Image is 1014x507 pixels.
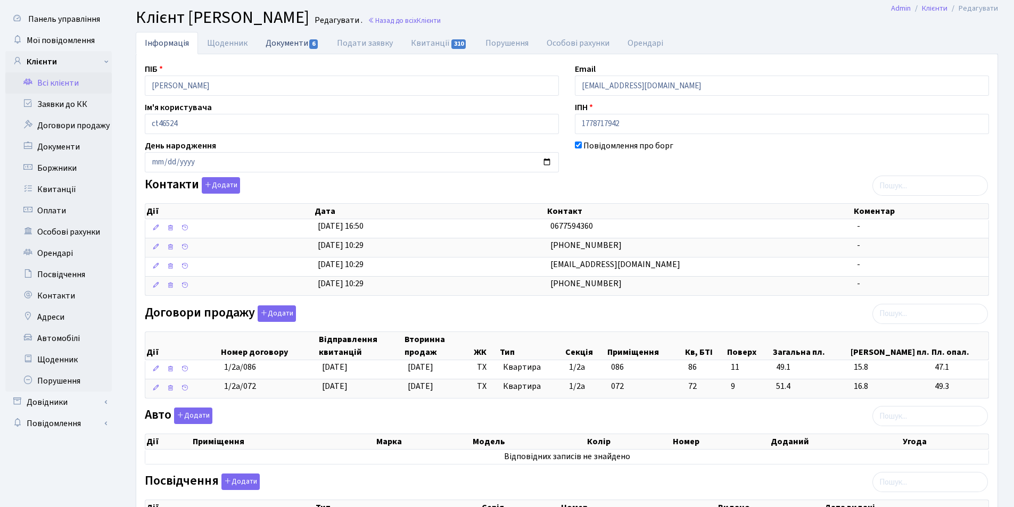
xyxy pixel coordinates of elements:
span: Мої повідомлення [27,35,95,46]
span: Квартира [503,380,560,393]
a: Документи [5,136,112,157]
label: Контакти [145,177,240,194]
a: Щоденник [198,32,257,54]
a: Додати [219,472,260,491]
th: Вторинна продаж [403,332,473,360]
span: [DATE] 16:50 [318,220,364,232]
a: Квитанції [5,179,112,200]
button: Договори продажу [258,305,296,322]
th: Загальна пл. [772,332,850,360]
a: Клієнти [5,51,112,72]
a: Оплати [5,200,112,221]
span: Клієнт [PERSON_NAME] [136,5,309,30]
a: Всі клієнти [5,72,112,94]
span: 0677594360 [550,220,593,232]
a: Орендарі [5,243,112,264]
label: ПІБ [145,63,163,76]
span: 1/2а [569,380,585,392]
a: Порушення [5,370,112,392]
span: 16.8 [854,380,926,393]
th: Приміщення [192,434,376,449]
button: Посвідчення [221,473,260,490]
a: Особові рахунки [538,32,619,54]
span: 1/2а/086 [224,361,256,373]
a: Контакти [5,285,112,306]
input: Пошук... [872,176,988,196]
span: Клієнти [417,15,441,26]
a: Адреси [5,306,112,328]
a: Орендарі [619,32,672,54]
a: Довідники [5,392,112,413]
span: 86 [688,361,722,373]
a: Додати [171,406,212,425]
input: Пошук... [872,304,988,324]
span: 72 [688,380,722,393]
span: 9 [731,380,768,393]
th: Відправлення квитанцій [318,332,403,360]
span: 15.8 [854,361,926,373]
a: Додати [199,176,240,194]
th: Модель [472,434,586,449]
a: Повідомлення [5,413,112,434]
a: Боржники [5,157,112,179]
th: [PERSON_NAME] пл. [850,332,930,360]
label: Договори продажу [145,305,296,322]
a: Admin [891,3,911,14]
a: Мої повідомлення [5,30,112,51]
span: 6 [309,39,318,49]
th: Дії [145,204,314,219]
th: Кв, БТІ [684,332,727,360]
span: 49.3 [935,380,984,393]
span: [DATE] [322,361,348,373]
a: Подати заявку [328,32,402,54]
span: 072 [611,380,624,392]
a: Договори продажу [5,115,112,136]
span: 11 [731,361,768,373]
span: 1/2а [569,361,585,373]
span: [EMAIL_ADDRESS][DOMAIN_NAME] [550,259,680,270]
span: 49.1 [776,361,845,373]
span: 086 [611,361,624,373]
a: Особові рахунки [5,221,112,243]
th: Угода [902,434,988,449]
th: Контакт [546,204,853,219]
span: ТХ [477,361,494,373]
label: Посвідчення [145,473,260,490]
td: Відповідних записів не знайдено [145,450,988,464]
a: Автомобілі [5,328,112,349]
label: Авто [145,408,212,424]
th: Поверх [726,332,772,360]
input: Пошук... [872,406,988,426]
span: [DATE] [322,380,348,392]
th: Приміщення [606,332,683,360]
label: Повідомлення про борг [583,139,673,152]
span: [DATE] [408,361,433,373]
li: Редагувати [947,3,998,14]
button: Авто [174,408,212,424]
a: Порушення [476,32,538,54]
span: ТХ [477,380,494,393]
span: - [857,278,860,289]
a: Клієнти [922,3,947,14]
a: Посвідчення [5,264,112,285]
span: Квартира [503,361,560,373]
label: ІПН [575,101,593,114]
th: Тип [499,332,564,360]
span: 1/2а/072 [224,380,256,392]
span: Панель управління [28,13,100,25]
a: Інформація [136,32,198,54]
span: [DATE] 10:29 [318,239,364,251]
th: Дії [145,332,220,360]
span: [PHONE_NUMBER] [550,278,622,289]
a: Назад до всіхКлієнти [368,15,441,26]
th: Пл. опал. [930,332,988,360]
span: 47.1 [935,361,984,373]
th: Номер [672,434,770,449]
a: Щоденник [5,349,112,370]
th: Марка [375,434,472,449]
span: [DATE] [408,380,433,392]
th: ЖК [473,332,498,360]
label: Ім'я користувача [145,101,212,114]
th: Дії [145,434,192,449]
th: Доданий [770,434,902,449]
